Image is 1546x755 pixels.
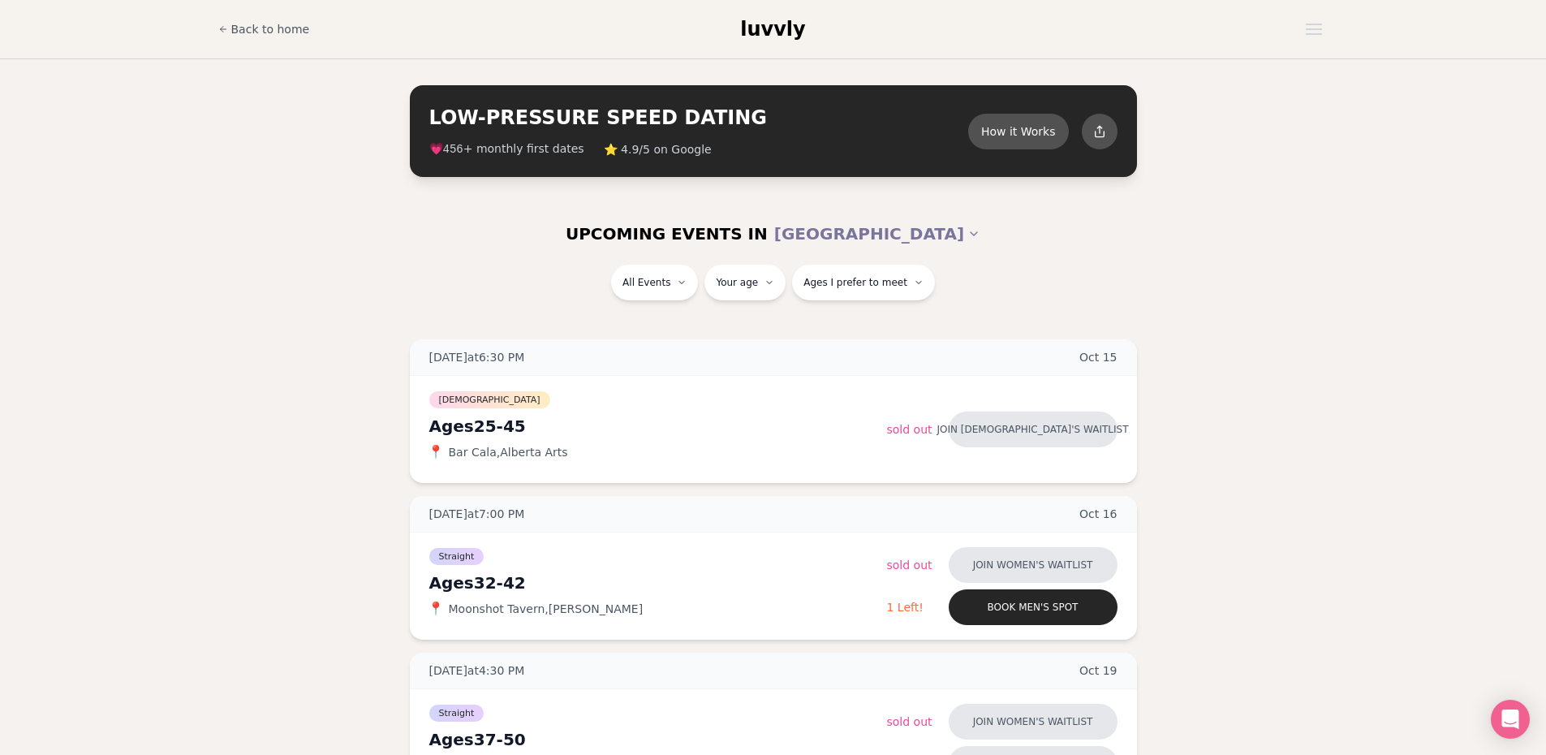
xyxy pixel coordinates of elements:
[716,276,758,289] span: Your age
[1491,700,1530,739] div: Open Intercom Messenger
[429,105,968,131] h2: LOW-PRESSURE SPEED DATING
[740,18,805,41] span: luvvly
[566,222,768,245] span: UPCOMING EVENTS IN
[622,276,670,289] span: All Events
[704,265,786,300] button: Your age
[611,265,698,300] button: All Events
[449,444,568,460] span: Bar Cala , Alberta Arts
[887,559,932,572] span: Sold Out
[968,114,1069,149] button: How it Works
[740,16,805,42] a: luvvly
[604,141,712,157] span: ⭐ 4.9/5 on Google
[1079,662,1118,679] span: Oct 19
[887,423,932,436] span: Sold Out
[429,349,525,365] span: [DATE] at 6:30 PM
[803,276,907,289] span: Ages I prefer to meet
[949,589,1118,625] button: Book men's spot
[429,446,442,459] span: 📍
[1079,506,1118,522] span: Oct 16
[429,572,887,594] div: Ages 32-42
[429,662,525,679] span: [DATE] at 4:30 PM
[429,140,584,157] span: 💗 + monthly first dates
[949,547,1118,583] button: Join women's waitlist
[429,728,887,751] div: Ages 37-50
[231,21,310,37] span: Back to home
[429,415,887,438] div: Ages 25-45
[443,143,463,156] span: 456
[449,601,644,617] span: Moonshot Tavern , [PERSON_NAME]
[429,548,484,565] span: Straight
[887,601,924,614] span: 1 Left!
[218,13,310,45] a: Back to home
[949,412,1118,447] button: Join [DEMOGRAPHIC_DATA]'s waitlist
[774,216,980,252] button: [GEOGRAPHIC_DATA]
[429,506,525,522] span: [DATE] at 7:00 PM
[1079,349,1118,365] span: Oct 15
[1299,17,1329,41] button: Open menu
[429,705,484,722] span: Straight
[429,602,442,615] span: 📍
[792,265,935,300] button: Ages I prefer to meet
[887,715,932,728] span: Sold Out
[429,391,550,408] span: [DEMOGRAPHIC_DATA]
[949,704,1118,740] button: Join women's waitlist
